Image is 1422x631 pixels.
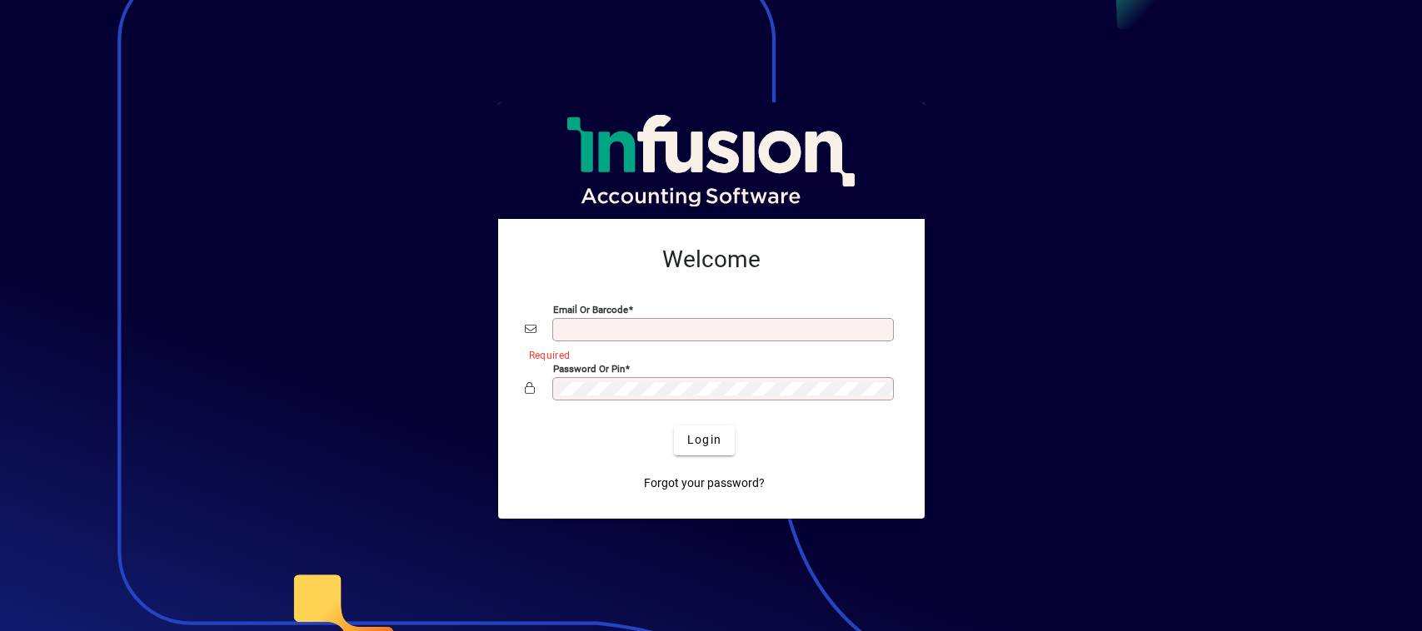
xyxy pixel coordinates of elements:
button: Login [674,425,735,455]
mat-label: Password or Pin [553,362,625,374]
span: Forgot your password? [644,474,765,492]
mat-label: Email or Barcode [553,303,628,315]
a: Forgot your password? [637,469,771,499]
span: Login [687,431,721,449]
h2: Welcome [525,246,898,274]
mat-error: Required [529,345,885,363]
